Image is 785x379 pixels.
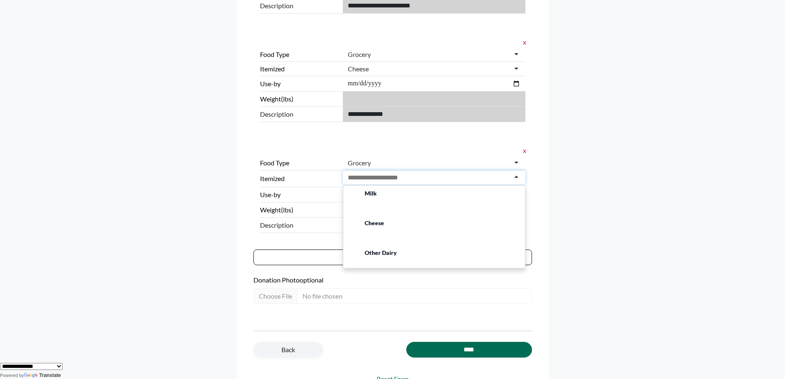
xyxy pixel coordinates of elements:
[253,275,532,285] label: Donation Photo
[260,49,340,59] label: Food Type
[24,372,61,378] a: Translate
[348,159,371,167] div: Grocery
[355,214,513,232] div: Cheese
[281,95,293,103] span: (lbs)
[24,373,39,379] img: Google Translate
[300,276,323,284] span: optional
[281,206,293,214] span: (lbs)
[260,94,340,104] label: Weight
[260,205,340,215] label: Weight
[520,37,525,47] button: x
[260,190,340,200] label: Use-by
[260,1,340,11] span: Description
[260,109,340,119] span: Description
[260,158,340,168] label: Food Type
[260,64,340,74] label: Itemized
[355,244,513,262] div: Other Dairy
[260,174,340,184] label: Itemized
[520,145,525,156] button: x
[348,65,369,73] div: Cheese
[253,250,532,265] button: Add an item
[348,50,371,59] div: Grocery
[260,79,340,89] label: Use-by
[355,184,513,202] div: Milk
[260,220,340,230] span: Description
[253,342,323,358] a: Back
